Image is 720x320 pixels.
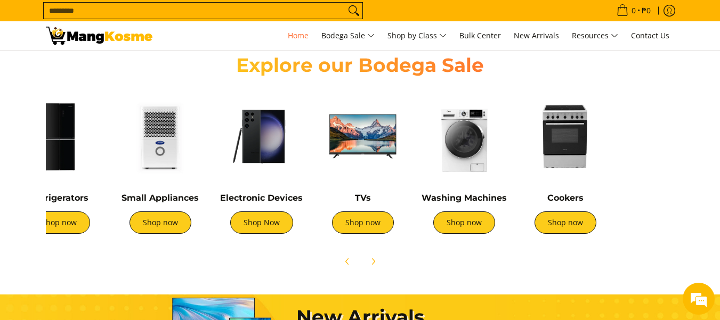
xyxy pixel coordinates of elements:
[115,91,206,182] img: Small Appliances
[282,21,314,50] a: Home
[387,29,447,43] span: Shop by Class
[130,211,191,234] a: Shop now
[547,193,584,203] a: Cookers
[321,29,375,43] span: Bodega Sale
[14,91,104,182] img: Refrigerators
[630,7,637,14] span: 0
[46,27,152,45] img: Mang Kosme: Your Home Appliances Warehouse Sale Partner!
[422,193,507,203] a: Washing Machines
[355,193,371,203] a: TVs
[433,211,495,234] a: Shop now
[572,29,618,43] span: Resources
[288,30,309,40] span: Home
[30,193,88,203] a: Refrigerators
[216,91,307,182] img: Electronic Devices
[459,30,501,40] span: Bulk Center
[508,21,564,50] a: New Arrivals
[419,91,509,182] img: Washing Machines
[163,21,675,50] nav: Main Menu
[230,211,293,234] a: Shop Now
[175,5,200,31] div: Minimize live chat window
[345,3,362,19] button: Search
[631,30,669,40] span: Contact Us
[520,91,611,182] img: Cookers
[220,193,303,203] a: Electronic Devices
[55,60,179,73] div: Chat with us now
[336,250,359,273] button: Previous
[62,94,147,201] span: We're online!
[361,250,385,273] button: Next
[5,210,203,247] textarea: Type your message and hit 'Enter'
[122,193,199,203] a: Small Appliances
[613,5,654,17] span: •
[318,91,408,182] img: TVs
[332,211,394,234] a: Shop now
[206,53,515,77] h2: Explore our Bodega Sale
[454,21,506,50] a: Bulk Center
[535,211,596,234] a: Shop now
[514,30,559,40] span: New Arrivals
[567,21,624,50] a: Resources
[28,211,90,234] a: Shop now
[316,21,380,50] a: Bodega Sale
[626,21,675,50] a: Contact Us
[382,21,452,50] a: Shop by Class
[640,7,652,14] span: ₱0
